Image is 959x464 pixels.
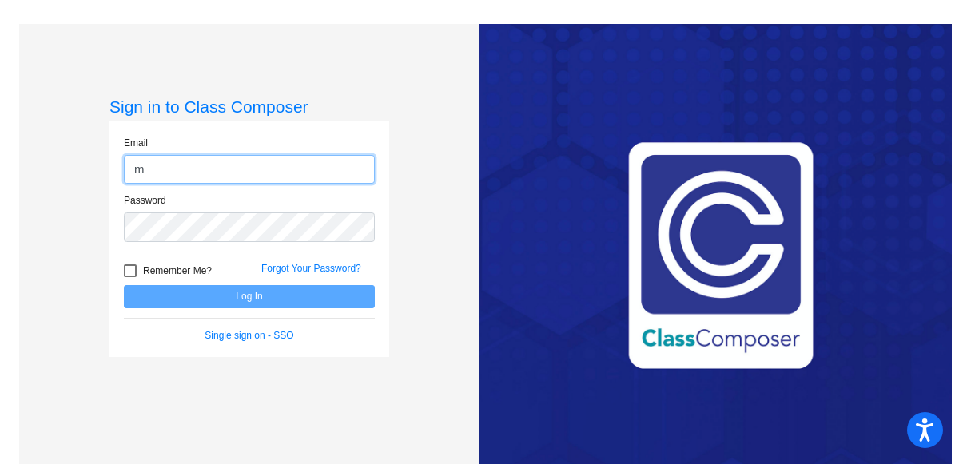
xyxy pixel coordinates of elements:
[109,97,389,117] h3: Sign in to Class Composer
[124,285,375,308] button: Log In
[261,263,361,274] a: Forgot Your Password?
[143,261,212,280] span: Remember Me?
[205,330,293,341] a: Single sign on - SSO
[124,136,148,150] label: Email
[124,193,166,208] label: Password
